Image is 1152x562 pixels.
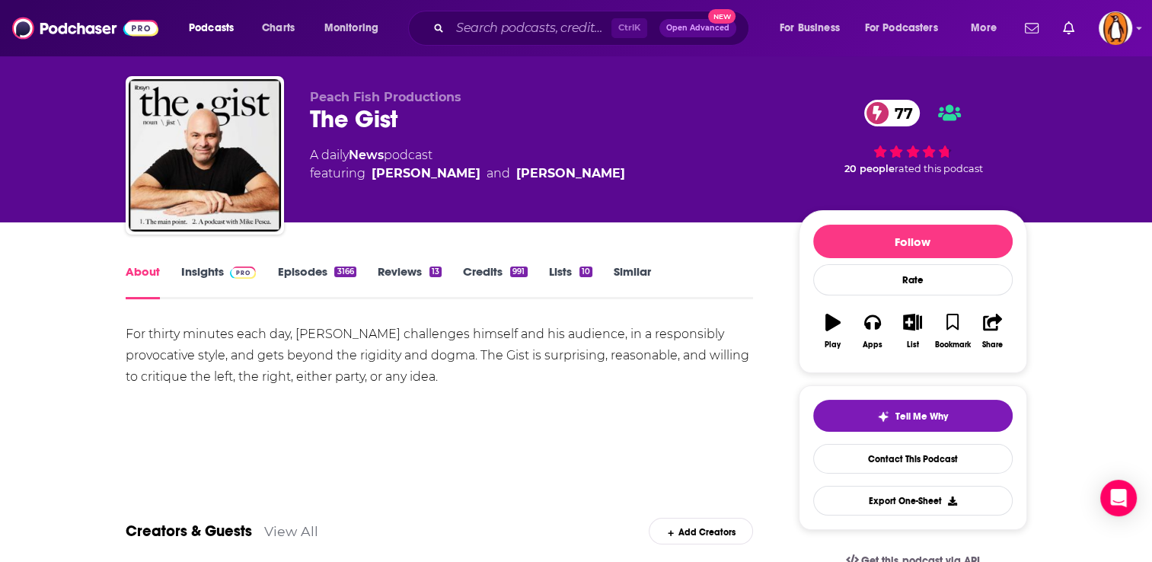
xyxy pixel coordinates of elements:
span: Ctrl K [611,18,647,38]
button: Play [813,304,853,359]
a: Show notifications dropdown [1057,15,1080,41]
span: and [487,164,510,183]
span: Tell Me Why [895,410,948,423]
div: 10 [579,267,592,277]
img: The Gist [129,79,281,232]
a: Episodes3166 [277,264,356,299]
div: Rate [813,264,1013,295]
span: Open Advanced [666,24,729,32]
a: InsightsPodchaser Pro [181,264,257,299]
button: Show profile menu [1099,11,1132,45]
img: Podchaser - Follow, Share and Rate Podcasts [12,14,158,43]
button: open menu [314,16,398,40]
div: Search podcasts, credits, & more... [423,11,764,46]
a: News [349,148,384,162]
div: Share [982,340,1003,350]
a: Lists10 [549,264,592,299]
span: Logged in as penguin_portfolio [1099,11,1132,45]
span: Charts [262,18,295,39]
div: Apps [863,340,882,350]
button: open menu [855,16,960,40]
span: rated this podcast [895,163,983,174]
div: List [907,340,919,350]
div: 77 20 peoplerated this podcast [799,90,1027,184]
input: Search podcasts, credits, & more... [450,16,611,40]
span: Podcasts [189,18,234,39]
button: open menu [960,16,1016,40]
span: New [708,9,736,24]
button: Apps [853,304,892,359]
a: Similar [614,264,651,299]
a: Show notifications dropdown [1019,15,1045,41]
span: Peach Fish Productions [310,90,461,104]
a: Charts [252,16,304,40]
a: Credits991 [463,264,527,299]
span: For Business [780,18,840,39]
a: 77 [864,100,921,126]
button: Open AdvancedNew [659,19,736,37]
img: tell me why sparkle [877,410,889,423]
div: 13 [429,267,442,277]
button: open menu [769,16,859,40]
div: Bookmark [934,340,970,350]
button: Export One-Sheet [813,486,1013,516]
a: Reviews13 [378,264,442,299]
a: View All [264,523,318,539]
a: Creators & Guests [126,522,252,541]
div: For thirty minutes each day, [PERSON_NAME] challenges himself and his audience, in a responsibly ... [126,324,754,388]
a: About [126,264,160,299]
img: User Profile [1099,11,1132,45]
button: tell me why sparkleTell Me Why [813,400,1013,432]
span: For Podcasters [865,18,938,39]
button: Share [972,304,1012,359]
button: Bookmark [933,304,972,359]
span: 20 people [844,163,895,174]
span: More [971,18,997,39]
button: Follow [813,225,1013,258]
a: Contact This Podcast [813,444,1013,474]
span: featuring [310,164,625,183]
div: 991 [510,267,527,277]
a: Mike Pesca [372,164,480,183]
div: Open Intercom Messenger [1100,480,1137,516]
div: 3166 [334,267,356,277]
div: Add Creators [649,518,753,544]
span: 77 [879,100,921,126]
span: Monitoring [324,18,378,39]
button: open menu [178,16,254,40]
img: Podchaser Pro [230,267,257,279]
div: A daily podcast [310,146,625,183]
button: List [892,304,932,359]
div: Play [825,340,841,350]
a: Nancy Rommelmann [516,164,625,183]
